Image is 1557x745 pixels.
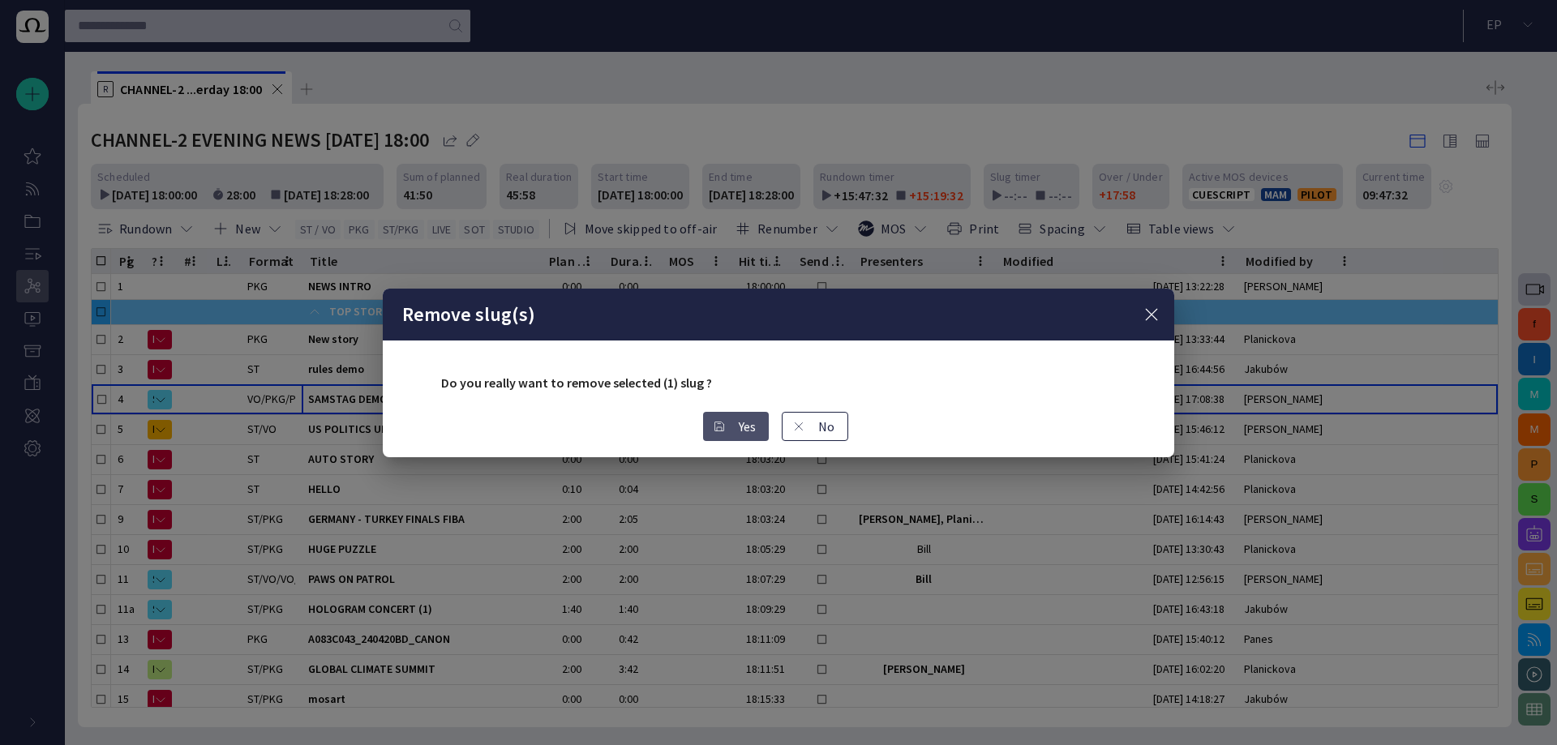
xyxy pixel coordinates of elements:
[782,412,848,441] button: No
[441,373,1116,441] div: Do you really want to remove selected (1) slug ?
[383,289,1174,457] div: Remove slug(s)
[383,289,1174,340] div: Remove slug(s)
[402,303,535,326] h2: Remove slug(s)
[703,412,769,441] button: Yes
